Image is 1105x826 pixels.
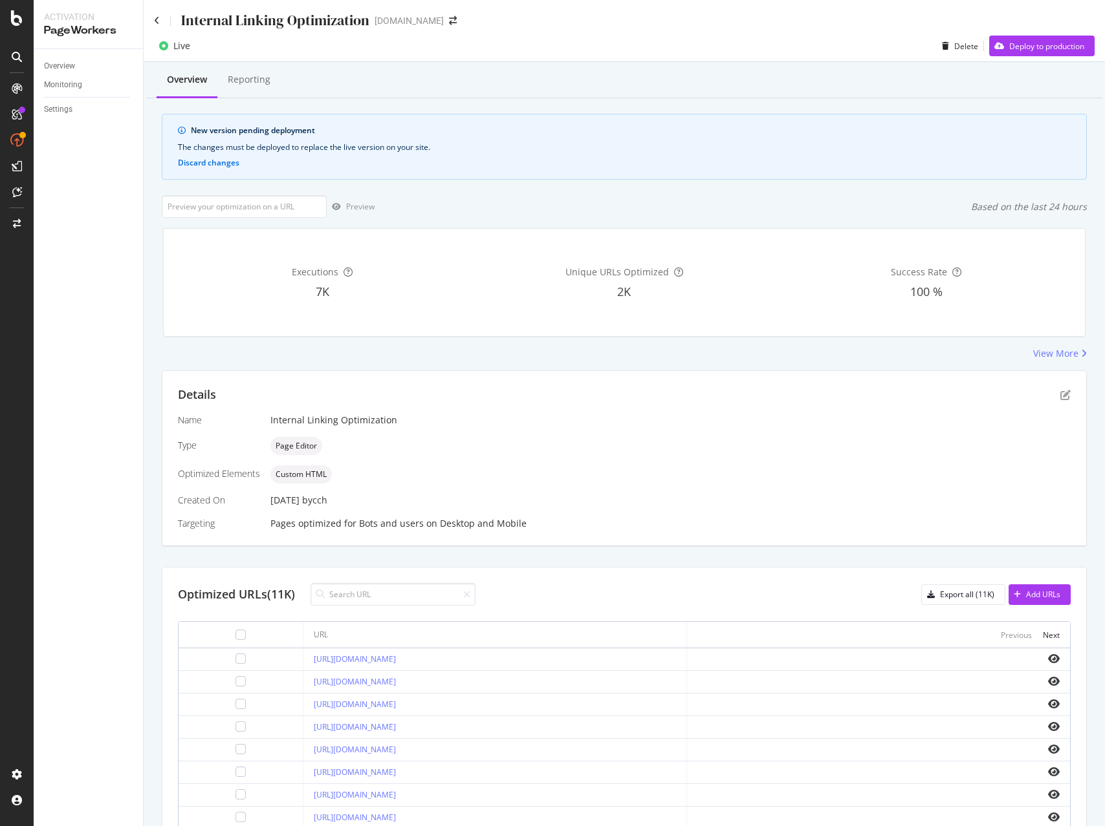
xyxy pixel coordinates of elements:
[270,414,1071,427] div: Internal Linking Optimization
[314,767,396,778] a: [URL][DOMAIN_NAME]
[1048,744,1060,754] i: eye
[316,284,329,299] span: 7K
[1009,41,1084,52] div: Deploy to production
[276,442,317,450] span: Page Editor
[173,39,190,52] div: Live
[1001,627,1032,642] button: Previous
[1033,347,1087,360] a: View More
[1048,699,1060,709] i: eye
[178,586,295,603] div: Optimized URLs (11K)
[954,41,978,52] div: Delete
[302,494,327,507] div: by cch
[44,10,133,23] div: Activation
[178,517,260,530] div: Targeting
[162,195,327,218] input: Preview your optimization on a URL
[314,812,396,823] a: [URL][DOMAIN_NAME]
[162,114,1087,180] div: info banner
[1048,676,1060,686] i: eye
[910,284,943,299] span: 100 %
[270,517,1071,530] div: Pages optimized for on
[1048,789,1060,800] i: eye
[314,629,328,641] div: URL
[314,721,396,732] a: [URL][DOMAIN_NAME]
[1043,627,1060,642] button: Next
[375,14,444,27] div: [DOMAIN_NAME]
[178,439,260,452] div: Type
[1048,653,1060,664] i: eye
[327,196,375,217] button: Preview
[228,73,270,86] div: Reporting
[270,494,1071,507] div: [DATE]
[270,465,332,483] div: neutral label
[191,125,1071,136] div: New version pending deployment
[971,200,1087,213] div: Based on the last 24 hours
[921,584,1005,605] button: Export all (11K)
[565,266,669,278] span: Unique URLs Optimized
[449,16,457,25] div: arrow-right-arrow-left
[270,437,322,455] div: neutral label
[181,10,369,30] div: Internal Linking Optimization
[44,23,133,38] div: PageWorkers
[314,789,396,800] a: [URL][DOMAIN_NAME]
[1001,630,1032,641] div: Previous
[1033,347,1078,360] div: View More
[937,36,978,56] button: Delete
[178,387,216,403] div: Details
[178,158,239,167] button: Discard changes
[1060,390,1071,400] div: pen-to-square
[44,103,134,116] a: Settings
[276,471,327,478] span: Custom HTML
[314,744,396,755] a: [URL][DOMAIN_NAME]
[1026,589,1060,600] div: Add URLs
[617,284,631,299] span: 2K
[167,73,207,86] div: Overview
[44,103,72,116] div: Settings
[292,266,338,278] span: Executions
[359,517,424,530] div: Bots and users
[940,589,994,600] div: Export all (11K)
[346,201,375,212] div: Preview
[1048,812,1060,822] i: eye
[44,78,82,92] div: Monitoring
[1009,584,1071,605] button: Add URLs
[311,583,476,606] input: Search URL
[314,653,396,664] a: [URL][DOMAIN_NAME]
[1048,767,1060,777] i: eye
[44,59,134,73] a: Overview
[178,414,260,427] div: Name
[178,142,1071,153] div: The changes must be deployed to replace the live version on your site.
[314,676,396,687] a: [URL][DOMAIN_NAME]
[178,494,260,507] div: Created On
[178,467,260,480] div: Optimized Elements
[891,266,947,278] span: Success Rate
[1043,630,1060,641] div: Next
[44,59,75,73] div: Overview
[989,36,1095,56] button: Deploy to production
[154,16,160,25] a: Click to go back
[314,699,396,710] a: [URL][DOMAIN_NAME]
[1048,721,1060,732] i: eye
[440,517,527,530] div: Desktop and Mobile
[44,78,134,92] a: Monitoring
